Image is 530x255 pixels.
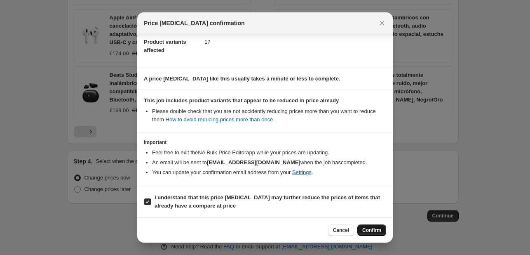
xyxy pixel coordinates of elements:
a: Settings [292,169,312,175]
li: Please double check that you are not accidently reducing prices more than you want to reduce them [152,107,386,124]
li: An email will be sent to when the job has completed . [152,158,386,167]
h3: Important [144,139,386,146]
a: How to avoid reducing prices more than once [166,116,273,123]
dd: 17 [204,31,386,53]
b: A price [MEDICAL_DATA] like this usually takes a minute or less to complete. [144,76,340,82]
span: Product variants affected [144,39,186,53]
span: Cancel [333,227,349,234]
button: Close [376,17,388,29]
b: I understand that this price [MEDICAL_DATA] may further reduce the prices of items that already h... [155,194,380,209]
span: Confirm [362,227,381,234]
b: This job includes product variants that appear to be reduced in price already [144,97,339,104]
b: [EMAIL_ADDRESS][DOMAIN_NAME] [207,159,300,165]
span: Price [MEDICAL_DATA] confirmation [144,19,245,27]
button: Confirm [357,224,386,236]
button: Cancel [328,224,354,236]
li: Feel free to exit the NA Bulk Price Editor app while your prices are updating. [152,149,386,157]
li: You can update your confirmation email address from your . [152,168,386,177]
